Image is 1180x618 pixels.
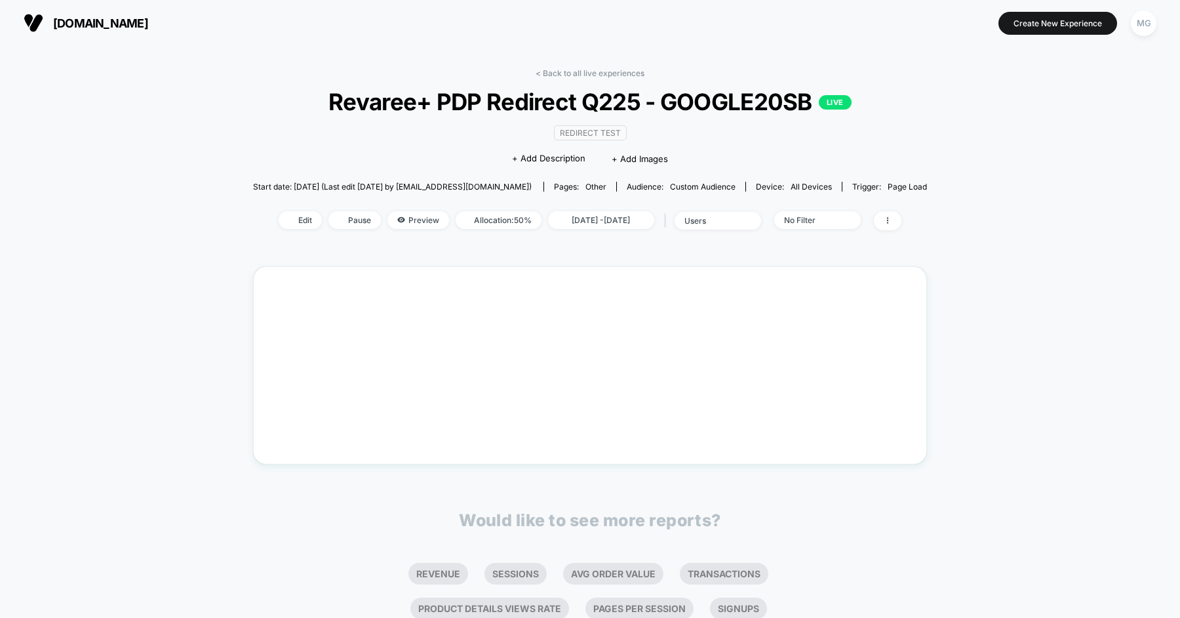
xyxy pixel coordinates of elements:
span: all devices [791,182,832,192]
button: MG [1127,10,1160,37]
span: | [661,211,675,230]
a: < Back to all live experiences [536,68,644,78]
li: Avg Order Value [563,563,663,585]
div: MG [1131,10,1156,36]
p: LIVE [819,95,852,110]
div: Pages: [554,182,606,192]
span: Edit [279,211,322,229]
span: + Add Images [612,154,668,164]
p: Would like to see more reports? [459,510,721,530]
span: [DOMAIN_NAME] [53,16,148,30]
button: Create New Experience [998,12,1117,35]
div: No Filter [784,215,836,225]
li: Revenue [408,563,468,585]
div: Audience: [627,182,736,192]
div: users [684,216,737,226]
span: Custom Audience [670,182,736,192]
span: + Add Description [512,152,585,165]
span: Redirect Test [554,125,627,140]
button: [DOMAIN_NAME] [20,12,152,33]
span: [DATE] - [DATE] [548,211,654,229]
span: Pause [328,211,381,229]
span: Revaree+ PDP Redirect Q225 - GOOGLE20SB [287,88,894,115]
span: Device: [745,182,842,192]
li: Transactions [680,563,768,585]
span: Allocation: 50% [456,211,541,229]
span: other [585,182,606,192]
img: Visually logo [24,13,43,33]
span: Page Load [888,182,927,192]
span: Preview [387,211,449,229]
div: Trigger: [852,182,927,192]
span: Start date: [DATE] (Last edit [DATE] by [EMAIL_ADDRESS][DOMAIN_NAME]) [253,182,532,192]
li: Sessions [484,563,547,585]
